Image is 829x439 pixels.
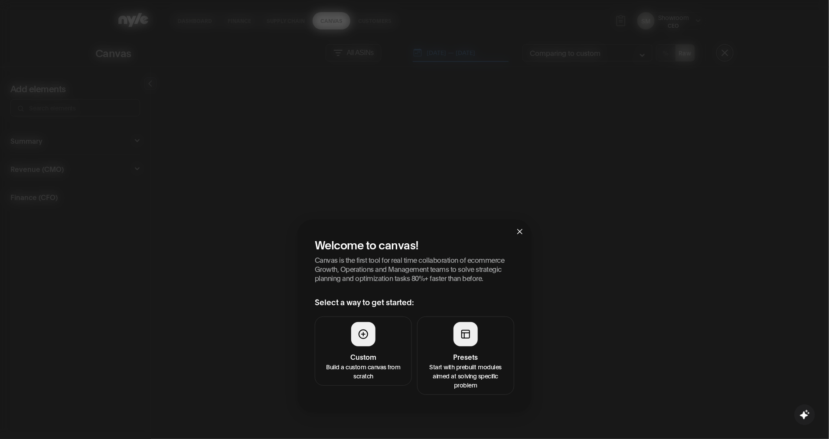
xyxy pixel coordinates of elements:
[423,362,509,389] p: Start with prebuilt modules aimed at solving specific problem
[516,228,523,235] span: close
[417,316,514,395] button: PresetsStart with prebuilt modules aimed at solving specific problem
[423,352,509,362] h4: Presets
[315,296,514,308] h3: Select a way to get started:
[315,316,412,386] button: CustomBuild a custom canvas from scratch
[315,237,514,252] h2: Welcome to canvas!
[315,255,514,282] p: Canvas is the first tool for real time collaboration of ecommerce Growth, Operations and Manageme...
[320,352,406,362] h4: Custom
[320,362,406,380] p: Build a custom canvas from scratch
[508,219,532,243] button: Close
